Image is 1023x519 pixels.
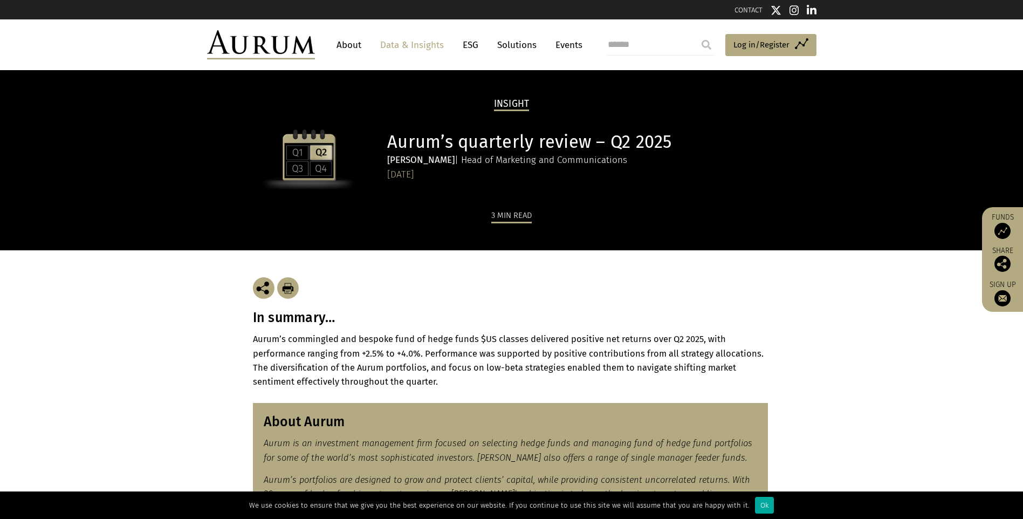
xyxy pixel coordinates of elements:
[264,475,750,514] em: Aurum’s portfolios are designed to grow and protect clients’ capital, while providing consistent ...
[253,334,764,387] strong: Aurum’s commingled and bespoke fund of hedge funds $US classes delivered positive net returns ove...
[492,35,542,55] a: Solutions
[733,38,789,51] span: Log in/Register
[387,154,455,166] strong: [PERSON_NAME]
[789,5,799,16] img: Instagram icon
[987,280,1018,306] a: Sign up
[734,6,763,14] a: CONTACT
[725,34,816,57] a: Log in/Register
[494,98,530,111] h2: Insight
[207,30,315,59] img: Aurum
[253,310,771,326] h3: In summary…
[264,438,752,462] em: Aurum is an investment management firm focused on selecting hedge funds and managing fund of hedg...
[253,277,274,299] img: Share this post
[987,247,1018,272] div: Share
[387,132,767,153] h1: Aurum’s quarterly review – Q2 2025
[375,35,449,55] a: Data & Insights
[755,497,774,514] div: Ok
[550,35,582,55] a: Events
[994,223,1011,239] img: Access Funds
[771,5,781,16] img: Twitter icon
[987,213,1018,239] a: Funds
[331,35,367,55] a: About
[696,34,717,56] input: Submit
[387,153,767,167] div: | Head of Marketing and Communications
[994,290,1011,306] img: Sign up to our newsletter
[457,35,484,55] a: ESG
[387,167,767,182] div: [DATE]
[994,256,1011,272] img: Share this post
[491,209,532,223] div: 3 min read
[807,5,816,16] img: Linkedin icon
[264,414,757,430] h3: About Aurum
[277,277,299,299] img: Download Article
